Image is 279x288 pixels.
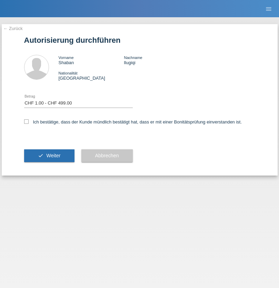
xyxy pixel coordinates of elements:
[95,153,119,158] span: Abbrechen
[59,70,124,81] div: [GEOGRAPHIC_DATA]
[59,71,78,75] span: Nationalität
[124,56,142,60] span: Nachname
[59,55,124,65] div: Shaban
[24,149,74,162] button: check Weiter
[46,153,60,158] span: Weiter
[262,7,276,11] a: menu
[24,36,255,44] h1: Autorisierung durchführen
[59,56,74,60] span: Vorname
[3,26,23,31] a: ← Zurück
[124,55,189,65] div: llugiqi
[265,6,272,12] i: menu
[38,153,43,158] i: check
[81,149,133,162] button: Abbrechen
[24,119,242,125] label: Ich bestätige, dass der Kunde mündlich bestätigt hat, dass er mit einer Bonitätsprüfung einversta...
